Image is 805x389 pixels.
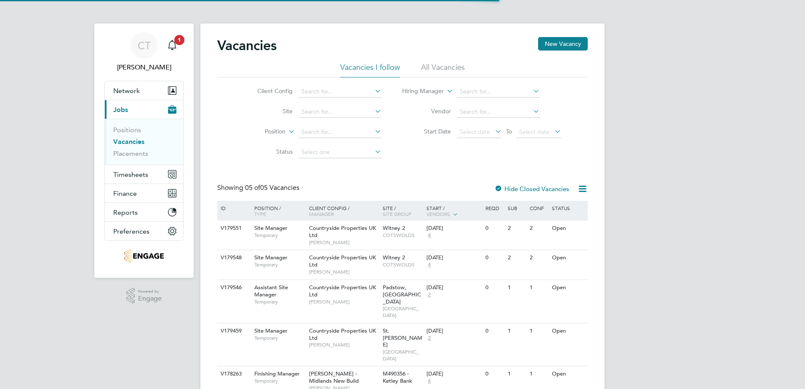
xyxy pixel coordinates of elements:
span: Select date [460,128,490,136]
span: [PERSON_NAME] - Midlands New Build [309,370,359,384]
div: ID [219,201,248,215]
span: Temporary [254,232,305,239]
span: Network [113,87,140,95]
input: Search for... [299,106,381,118]
span: 4 [426,261,432,269]
a: 1 [164,32,181,59]
span: Temporary [254,335,305,341]
span: Timesheets [113,171,148,179]
div: V179548 [219,250,248,266]
span: Engage [138,295,162,302]
img: thornbaker-logo-retina.png [124,249,163,263]
span: Countryside Properties UK Ltd [309,254,376,268]
div: 0 [483,280,505,296]
button: Jobs [105,100,183,119]
div: V179551 [219,221,248,236]
div: Sub [506,201,528,215]
div: 2 [506,250,528,266]
span: Type [254,210,266,217]
span: Vendors [426,210,450,217]
label: Site [244,107,293,115]
div: 0 [483,250,505,266]
input: Select one [299,147,381,158]
div: 2 [528,221,549,236]
span: [PERSON_NAME] [309,269,379,275]
div: Conf [528,201,549,215]
div: [DATE] [426,284,481,291]
div: Open [550,280,586,296]
div: 2 [528,250,549,266]
span: Padstow, [GEOGRAPHIC_DATA] [383,284,421,305]
span: COTSWOLDS [383,232,423,239]
button: Reports [105,203,183,221]
input: Search for... [457,106,540,118]
input: Search for... [457,86,540,98]
div: Open [550,221,586,236]
div: Reqd [483,201,505,215]
span: Site Group [383,210,411,217]
span: Reports [113,208,138,216]
div: 1 [528,280,549,296]
span: [PERSON_NAME] [309,239,379,246]
span: Preferences [113,227,149,235]
a: Powered byEngage [126,288,162,304]
span: 2 [426,335,432,342]
input: Search for... [299,86,381,98]
span: Temporary [254,298,305,305]
div: 0 [483,323,505,339]
span: St. [PERSON_NAME] [383,327,422,349]
div: 2 [506,221,528,236]
div: Open [550,250,586,266]
div: 0 [483,221,505,236]
div: V179546 [219,280,248,296]
a: Vacancies [113,138,144,146]
button: Network [105,81,183,100]
div: [DATE] [426,225,481,232]
span: Temporary [254,378,305,384]
div: 1 [506,366,528,382]
div: 1 [528,366,549,382]
div: Jobs [105,119,183,165]
li: All Vacancies [421,62,465,77]
button: Finance [105,184,183,202]
div: Client Config / [307,201,381,221]
span: [GEOGRAPHIC_DATA] [383,305,423,318]
div: Open [550,323,586,339]
span: 2 [426,291,432,298]
span: Witney 2 [383,254,405,261]
label: Status [244,148,293,155]
div: [DATE] [426,328,481,335]
a: Positions [113,126,141,134]
span: Finishing Manager [254,370,300,377]
label: Start Date [402,128,451,135]
span: Chloe Taquin [104,62,184,72]
label: Hiring Manager [395,87,444,96]
span: Temporary [254,261,305,268]
label: Hide Closed Vacancies [494,185,569,193]
span: COTSWOLDS [383,261,423,268]
button: New Vacancy [538,37,588,51]
div: 1 [506,323,528,339]
div: Start / [424,201,483,222]
span: Countryside Properties UK Ltd [309,224,376,239]
span: Countryside Properties UK Ltd [309,284,376,298]
div: [DATE] [426,370,481,378]
input: Search for... [299,126,381,138]
span: 4 [426,232,432,239]
a: Placements [113,149,148,157]
span: Assistant Site Manager [254,284,288,298]
span: Site Manager [254,224,288,232]
div: Site / [381,201,425,221]
div: V179459 [219,323,248,339]
span: Finance [113,189,137,197]
span: CT [138,40,151,51]
span: [PERSON_NAME] [309,341,379,348]
div: Showing [217,184,301,192]
span: [PERSON_NAME] [309,298,379,305]
div: [DATE] [426,254,481,261]
a: CT[PERSON_NAME] [104,32,184,72]
span: Powered by [138,288,162,295]
nav: Main navigation [94,24,194,278]
li: Vacancies I follow [340,62,400,77]
div: 1 [528,323,549,339]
